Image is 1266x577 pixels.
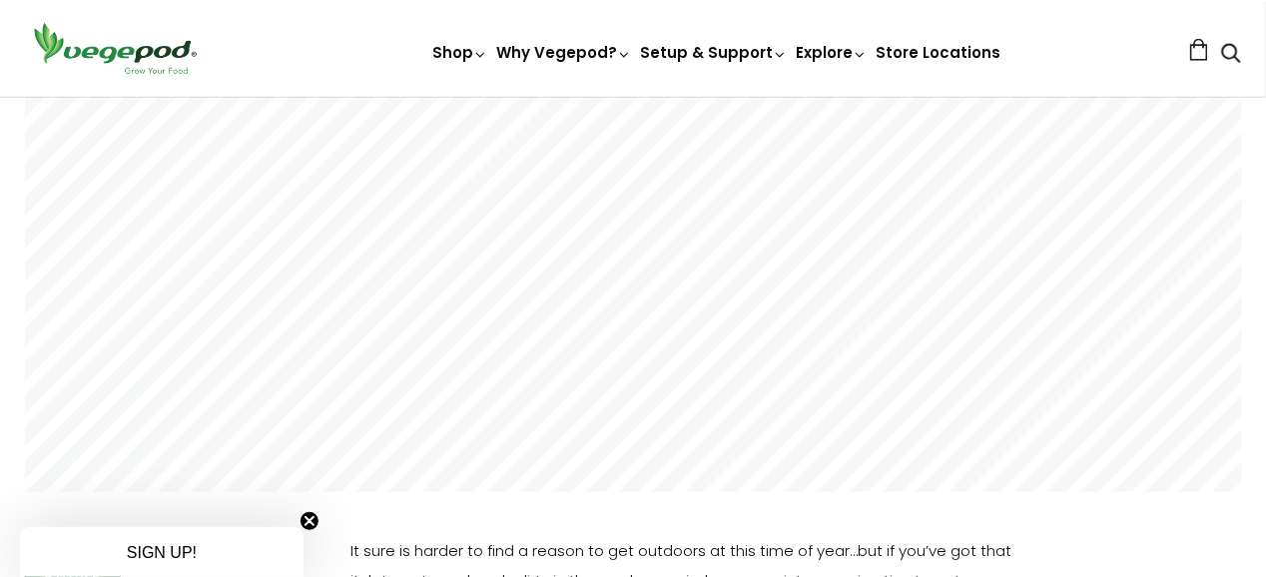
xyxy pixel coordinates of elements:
[127,544,197,561] span: SIGN UP!
[432,42,488,63] a: Shop
[300,511,319,531] button: Close teaser
[876,42,1000,63] a: Store Locations
[1221,45,1241,66] a: Search
[20,527,304,577] div: SIGN UP!Close teaser
[796,42,868,63] a: Explore
[25,20,205,77] img: Vegepod
[496,42,632,63] a: Why Vegepod?
[640,42,788,63] a: Setup & Support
